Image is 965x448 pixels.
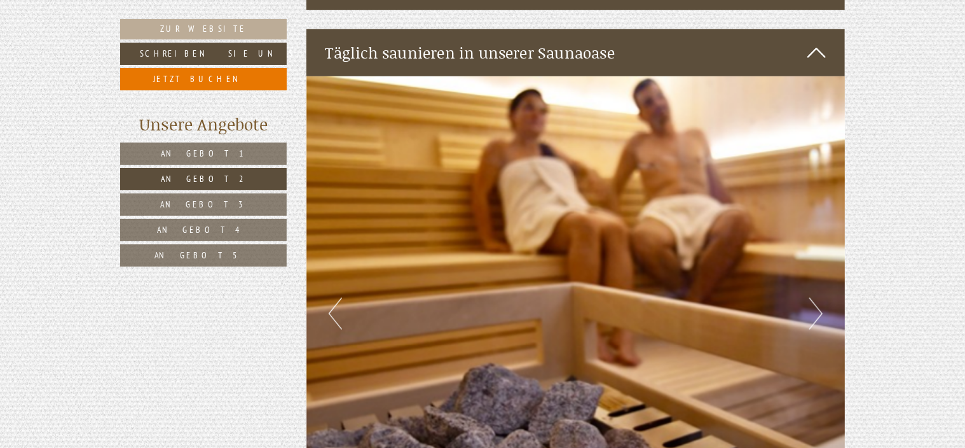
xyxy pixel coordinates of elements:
[120,19,287,39] a: Zur Website
[306,29,845,76] div: Täglich saunieren in unserer Saunaoase
[160,199,247,210] span: Angebot 3
[161,173,246,185] span: Angebot 2
[120,68,287,90] a: Jetzt buchen
[157,224,250,235] span: Angebot 4
[329,298,342,330] button: Previous
[120,113,287,136] div: Unsere Angebote
[809,298,823,330] button: Next
[161,148,246,159] span: Angebot 1
[154,249,253,261] span: Angebot 5
[120,43,287,65] a: Schreiben Sie uns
